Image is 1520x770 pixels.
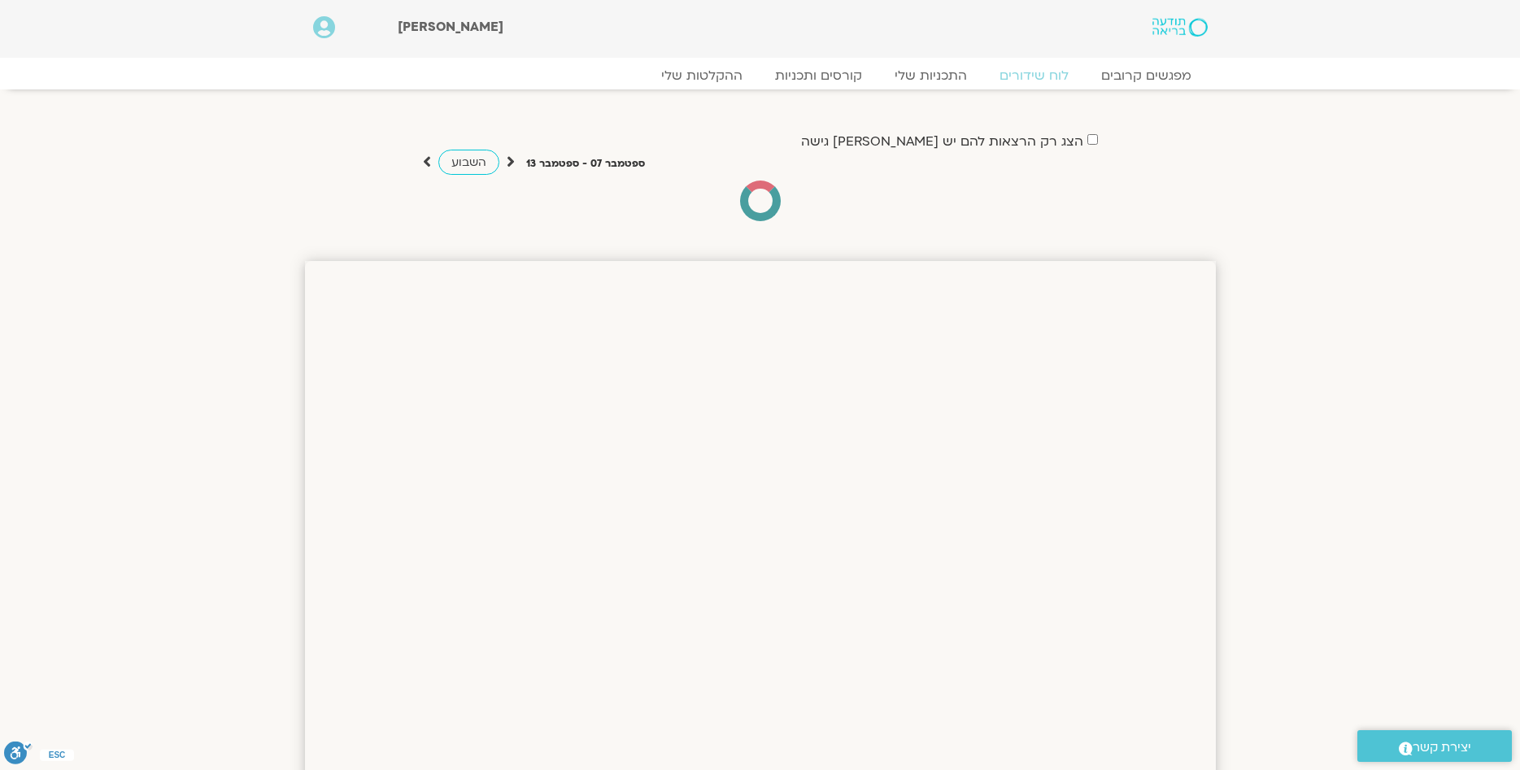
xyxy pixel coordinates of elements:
[878,67,983,84] a: התכניות שלי
[398,18,503,36] span: [PERSON_NAME]
[438,150,499,175] a: השבוע
[1085,67,1208,84] a: מפגשים קרובים
[759,67,878,84] a: קורסים ותכניות
[1357,730,1512,762] a: יצירת קשר
[645,67,759,84] a: ההקלטות שלי
[801,134,1083,149] label: הצג רק הרצאות להם יש [PERSON_NAME] גישה
[313,67,1208,84] nav: Menu
[451,154,486,170] span: השבוע
[983,67,1085,84] a: לוח שידורים
[1413,737,1471,759] span: יצירת קשר
[526,155,645,172] p: ספטמבר 07 - ספטמבר 13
